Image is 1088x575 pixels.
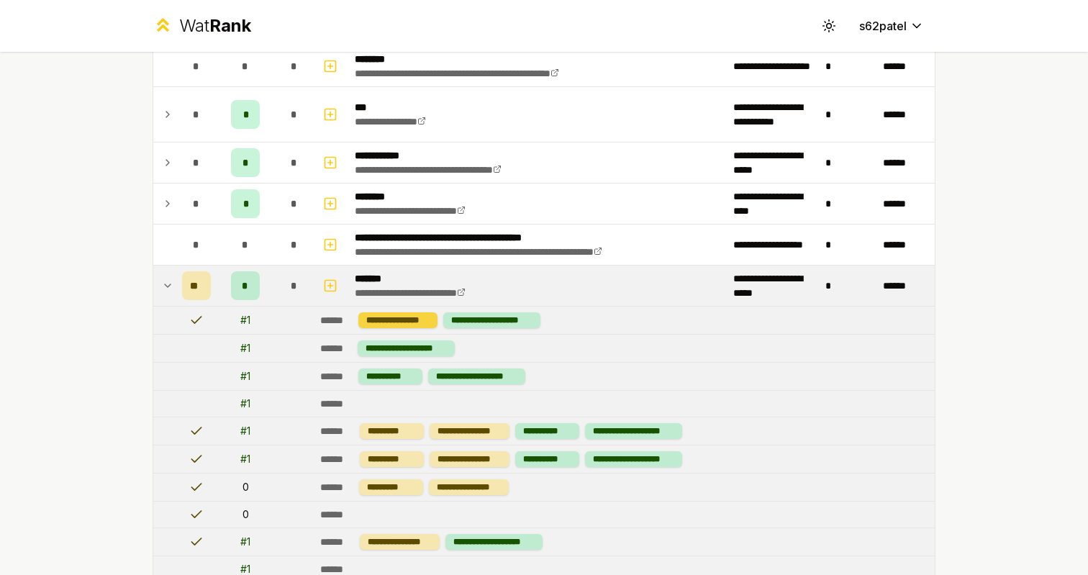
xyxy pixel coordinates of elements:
[153,14,251,37] a: WatRank
[240,341,250,356] div: # 1
[240,424,250,438] div: # 1
[240,535,250,549] div: # 1
[240,313,250,327] div: # 1
[240,452,250,466] div: # 1
[217,474,274,501] td: 0
[179,14,251,37] div: Wat
[859,17,907,35] span: s62patel
[240,397,250,411] div: # 1
[217,502,274,528] td: 0
[240,369,250,384] div: # 1
[848,13,935,39] button: s62patel
[209,15,251,36] span: Rank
